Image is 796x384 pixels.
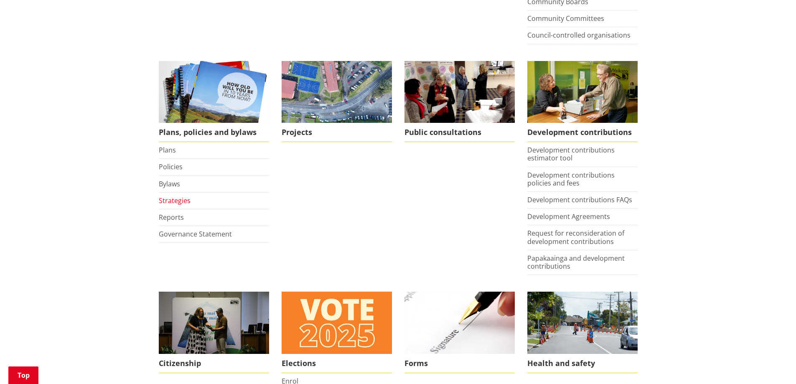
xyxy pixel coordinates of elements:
[282,61,392,142] a: Projects
[159,196,191,205] a: Strategies
[159,292,269,354] img: Citizenship Ceremony March 2023
[527,61,638,142] a: FInd out more about fees and fines here Development contributions
[527,195,632,204] a: Development contributions FAQs
[527,170,615,188] a: Development contributions policies and fees
[527,229,624,246] a: Request for reconsideration of development contributions
[527,292,638,373] a: Health and safety Health and safety
[527,145,615,163] a: Development contributions estimator tool
[527,354,638,373] span: Health and safety
[159,292,269,373] a: Citizenship Ceremony March 2023 Citizenship
[758,349,788,379] iframe: Messenger Launcher
[8,366,38,384] a: Top
[404,292,515,373] a: Find a form to complete Forms
[159,213,184,222] a: Reports
[527,292,638,354] img: Health and safety
[159,123,269,142] span: Plans, policies and bylaws
[282,354,392,373] span: Elections
[282,61,392,123] img: DJI_0336
[527,61,638,123] img: Fees
[159,61,269,123] img: Long Term Plan
[159,179,180,188] a: Bylaws
[404,292,515,354] img: Find a form to complete
[282,123,392,142] span: Projects
[282,292,392,373] a: Elections
[404,61,515,123] img: public-consultations
[159,229,232,239] a: Governance Statement
[527,14,604,23] a: Community Committees
[527,123,638,142] span: Development contributions
[404,61,515,142] a: public-consultations Public consultations
[527,31,631,40] a: Council-controlled organisations
[159,162,183,171] a: Policies
[159,61,269,142] a: We produce a number of plans, policies and bylaws including the Long Term Plan Plans, policies an...
[159,145,176,155] a: Plans
[527,254,625,271] a: Papakaainga and development contributions
[159,354,269,373] span: Citizenship
[404,123,515,142] span: Public consultations
[282,292,392,354] img: Vote 2025
[527,212,610,221] a: Development Agreements
[404,354,515,373] span: Forms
